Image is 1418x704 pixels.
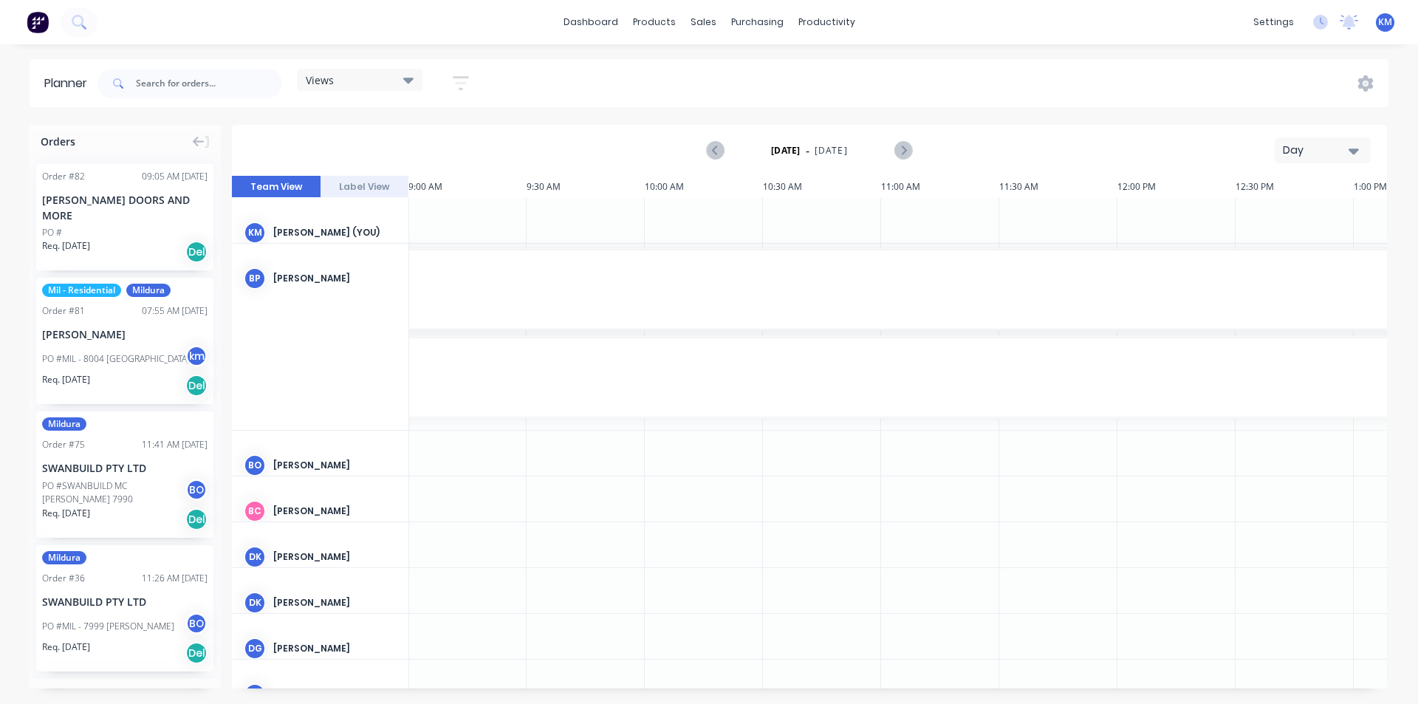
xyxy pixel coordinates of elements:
div: [PERSON_NAME] (You) [273,226,397,239]
div: 12:30 PM [1236,176,1354,198]
div: [PERSON_NAME] [273,505,397,518]
button: Day [1275,137,1371,163]
div: [PERSON_NAME] [273,688,397,701]
div: BO [185,612,208,635]
div: DK [244,546,266,568]
div: BO [244,454,266,476]
div: Del [185,508,208,530]
div: 12:00 PM [1117,176,1236,198]
div: [PERSON_NAME] [273,642,397,655]
div: [PERSON_NAME] [273,459,397,472]
div: PO #MIL - 7999 [PERSON_NAME] [42,620,174,633]
div: PO # [42,226,62,239]
div: purchasing [724,11,791,33]
a: dashboard [556,11,626,33]
button: Team View [232,176,321,198]
div: [PERSON_NAME] [273,550,397,564]
div: BP [244,267,266,290]
button: Label View [321,176,409,198]
span: Req. [DATE] [42,373,90,386]
span: [DATE] [815,144,848,157]
div: 10:00 AM [645,176,763,198]
div: Order # 82 [42,170,85,183]
input: Search for orders... [136,69,282,98]
span: Mildura [42,551,86,564]
div: [PERSON_NAME] DOORS AND MORE [42,192,208,223]
div: Order # 36 [42,572,85,585]
div: [PERSON_NAME] [273,272,397,285]
div: Planner [44,75,95,92]
div: 11:00 AM [881,176,999,198]
span: Req. [DATE] [42,239,90,253]
div: PO #MIL - 8004 [GEOGRAPHIC_DATA] [42,352,190,366]
div: BC [244,500,266,522]
div: [PERSON_NAME] [42,327,208,342]
span: Mil - Residential [42,284,121,297]
div: productivity [791,11,863,33]
div: Del [185,375,208,397]
div: Day [1283,143,1351,158]
span: - [806,142,809,160]
span: Mildura [126,284,171,297]
div: 09:05 AM [DATE] [142,170,208,183]
div: Order # 75 [42,438,85,451]
div: km [244,222,266,244]
span: Mildura [42,417,86,431]
div: 11:41 AM [DATE] [142,438,208,451]
div: [PERSON_NAME] [273,596,397,609]
div: DK [244,592,266,614]
div: Del [185,642,208,664]
div: Order # 81 [42,304,85,318]
div: Del [185,241,208,263]
span: Views [306,72,334,88]
div: SWANBUILD PTY LTD [42,594,208,609]
div: 9:30 AM [527,176,645,198]
span: KM [1378,16,1392,29]
span: Req. [DATE] [42,507,90,520]
span: Req. [DATE] [42,640,90,654]
div: PO #SWANBUILD MC [PERSON_NAME] 7990 [42,479,190,506]
img: Factory [27,11,49,33]
div: products [626,11,683,33]
div: 10:30 AM [763,176,881,198]
span: Orders [41,134,75,149]
button: Next page [894,141,911,160]
div: DG [244,638,266,660]
div: 07:55 AM [DATE] [142,304,208,318]
div: km [185,345,208,367]
div: 9:00 AM [408,176,527,198]
strong: [DATE] [771,144,801,157]
div: SWANBUILD PTY LTD [42,460,208,476]
div: 11:30 AM [999,176,1117,198]
div: 11:26 AM [DATE] [142,572,208,585]
div: sales [683,11,724,33]
div: BO [185,479,208,501]
button: Previous page [708,141,725,160]
div: settings [1246,11,1301,33]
